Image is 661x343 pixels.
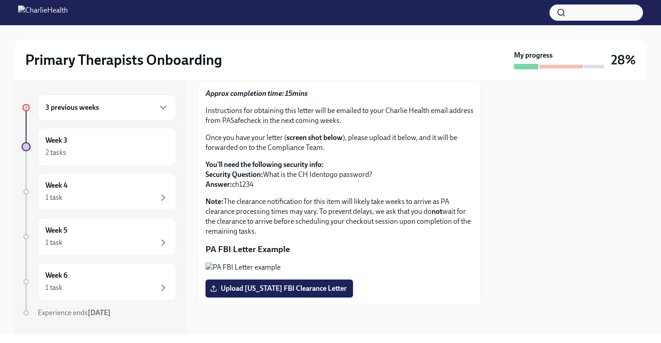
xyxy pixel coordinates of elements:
strong: You'll need the following security info: [205,160,324,169]
img: CharlieHealth [18,5,68,20]
a: Week 41 task [22,173,176,211]
strong: [DATE] [88,308,111,317]
a: Week 51 task [22,218,176,256]
strong: Answer: [205,180,232,189]
strong: screen shot below [286,133,343,142]
strong: Note: [205,197,223,206]
p: The clearance notification for this item will likely take weeks to arrive as PA clearance process... [205,197,473,236]
h3: 28% [611,52,636,68]
span: Experience ends [38,308,111,317]
span: Upload [US_STATE] FBI Clearance Letter [212,284,347,293]
label: Upload [US_STATE] FBI Clearance Letter [205,280,353,298]
div: 1 task [45,238,63,248]
strong: Approx completion time: 15mins [205,89,308,98]
div: 2 tasks [45,148,66,158]
h6: 3 previous weeks [45,103,99,113]
p: Once you have your letter ( ), please upload it below, and it will be forwarded on to the Complia... [205,133,473,153]
p: PA FBI Letter Example [205,244,473,255]
a: Week 61 task [22,263,176,301]
p: What is the CH Identogo password? ch1234 [205,160,473,190]
strong: Security Question: [205,170,263,179]
h2: Primary Therapists Onboarding [25,51,222,69]
h6: Week 4 [45,181,67,190]
h6: Week 6 [45,271,67,280]
div: 3 previous weeks [38,95,176,121]
p: Instructions for obtaining this letter will be emailed to your Charlie Health email address from ... [205,106,473,126]
strong: not [432,207,442,216]
div: 1 task [45,283,63,293]
button: Zoom image [205,262,473,272]
strong: My progress [514,50,553,60]
a: Week 32 tasks [22,128,176,166]
h6: Week 5 [45,226,67,235]
div: 1 task [45,193,63,203]
h6: Week 3 [45,135,67,145]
